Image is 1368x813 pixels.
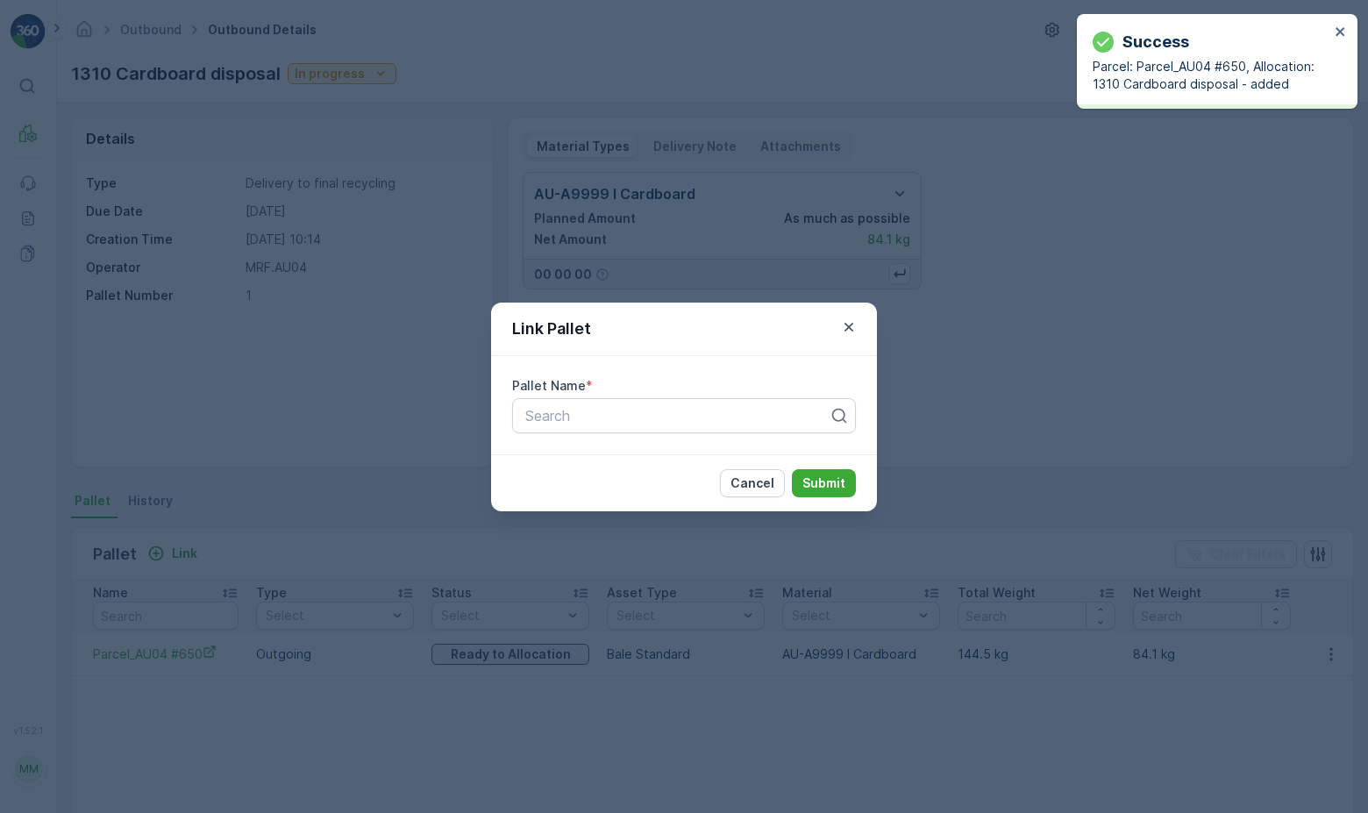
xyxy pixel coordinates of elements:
button: close [1335,25,1347,41]
p: Submit [802,474,845,492]
p: Cancel [730,474,774,492]
p: Link Pallet [512,317,591,341]
label: Pallet Name [512,378,586,393]
p: Success [1122,30,1189,54]
button: Submit [792,469,856,497]
p: Parcel: Parcel_AU04 #650, Allocation: 1310 Cardboard disposal - added [1093,58,1329,93]
button: Cancel [720,469,785,497]
p: Search [525,405,829,426]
